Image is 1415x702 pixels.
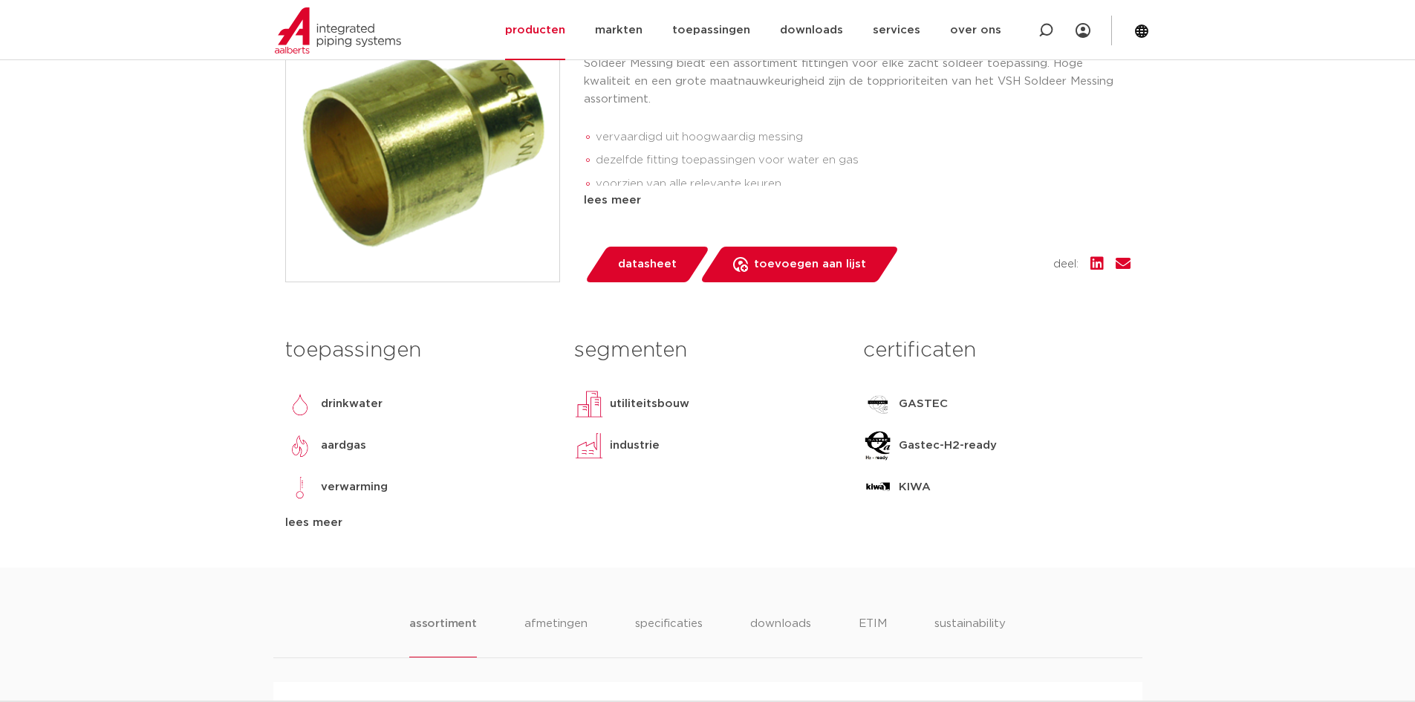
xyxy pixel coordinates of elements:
[285,389,315,419] img: drinkwater
[285,431,315,461] img: aardgas
[863,389,893,419] img: GASTEC
[584,247,710,282] a: datasheet
[863,472,893,502] img: KIWA
[584,37,1131,108] p: De VSH Soldeer Messing C1001 is een rechte verloop koppeling met 2 soldeer aansluitingen. VSH Sol...
[285,336,552,365] h3: toepassingen
[610,437,660,455] p: industrie
[321,395,383,413] p: drinkwater
[574,389,604,419] img: utiliteitsbouw
[610,395,689,413] p: utiliteitsbouw
[596,149,1131,172] li: dezelfde fitting toepassingen voor water en gas
[524,615,588,657] li: afmetingen
[321,478,388,496] p: verwarming
[934,615,1006,657] li: sustainability
[321,437,366,455] p: aardgas
[635,615,703,657] li: specificaties
[750,615,811,657] li: downloads
[286,8,559,282] img: Product Image for VSH Soldeer Messing verloop (2 x soldeer)
[859,615,887,657] li: ETIM
[574,336,841,365] h3: segmenten
[285,514,552,532] div: lees meer
[596,172,1131,196] li: voorzien van alle relevante keuren
[409,615,477,657] li: assortiment
[584,192,1131,209] div: lees meer
[754,253,866,276] span: toevoegen aan lijst
[574,431,604,461] img: industrie
[285,472,315,502] img: verwarming
[863,336,1130,365] h3: certificaten
[899,437,997,455] p: Gastec-H2-ready
[1053,256,1079,273] span: deel:
[899,395,948,413] p: GASTEC
[863,431,893,461] img: Gastec-H2-ready
[596,126,1131,149] li: vervaardigd uit hoogwaardig messing
[899,478,931,496] p: KIWA
[618,253,677,276] span: datasheet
